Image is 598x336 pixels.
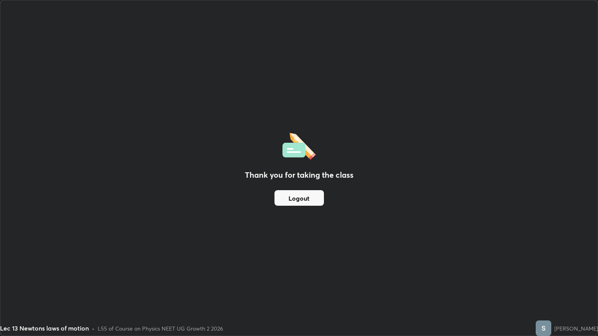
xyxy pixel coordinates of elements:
[554,324,598,332] div: [PERSON_NAME]
[282,130,316,160] img: offlineFeedback.1438e8b3.svg
[245,169,354,181] h2: Thank you for taking the class
[98,324,223,332] div: L55 of Course on Physics NEET UG Growth 2 2026
[274,190,324,206] button: Logout
[92,324,95,332] div: •
[536,320,551,336] img: 25b204f45ac4445a96ad82fdfa2bbc62.56875823_3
